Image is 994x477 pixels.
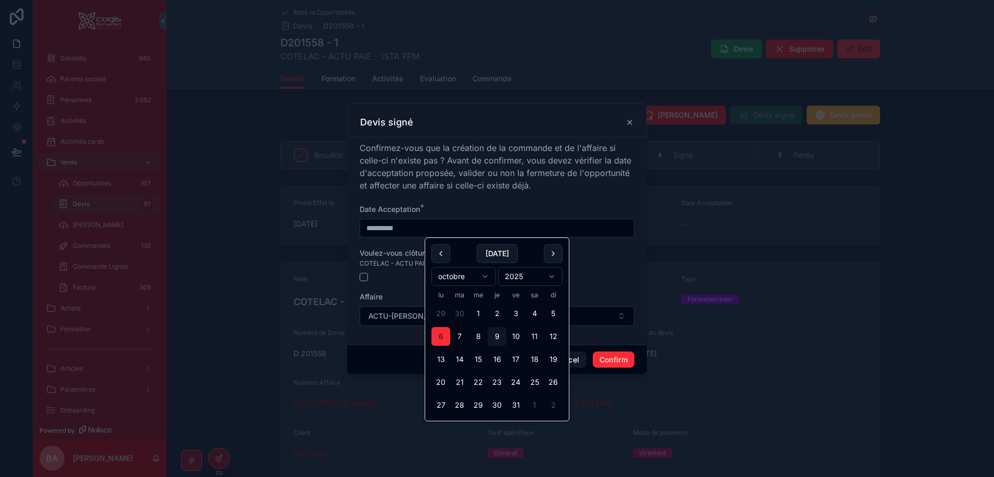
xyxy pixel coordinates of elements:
[360,292,383,301] span: Affaire
[360,116,413,129] h3: Devis signé
[544,350,563,369] button: dimanche 19 octobre 2025
[469,327,488,346] button: mercredi 8 octobre 2025
[360,143,631,191] span: Confirmez-vous que la création de la commande et de l'affaire si celle-ci n'existe pas ? Avant de...
[525,304,544,323] button: samedi 4 octobre 2025
[506,373,525,392] button: vendredi 24 octobre 2025
[368,311,451,321] span: ACTU-[PERSON_NAME]
[450,327,469,346] button: mardi 7 octobre 2025
[469,350,488,369] button: mercredi 15 octobre 2025
[450,304,469,323] button: mardi 30 septembre 2025
[431,304,450,323] button: lundi 29 septembre 2025
[431,373,450,392] button: lundi 20 octobre 2025
[525,327,544,346] button: samedi 11 octobre 2025
[450,290,469,300] th: mardi
[360,248,483,257] span: Voulez-vous clôturer l'opportunité ?
[525,350,544,369] button: samedi 18 octobre 2025
[431,290,450,300] th: lundi
[450,350,469,369] button: mardi 14 octobre 2025
[360,259,465,268] span: COTELAC - ACTU PAIE - 1 STA FPM
[488,396,506,415] button: jeudi 30 octobre 2025
[469,373,488,392] button: mercredi 22 octobre 2025
[506,304,525,323] button: vendredi 3 octobre 2025
[488,373,506,392] button: jeudi 23 octobre 2025
[593,352,634,368] button: Confirm
[506,290,525,300] th: vendredi
[525,396,544,415] button: samedi 1 novembre 2025
[506,396,525,415] button: vendredi 31 octobre 2025
[360,205,420,214] span: Date Acceptation
[525,373,544,392] button: samedi 25 octobre 2025
[544,290,563,300] th: dimanche
[544,396,563,415] button: dimanche 2 novembre 2025
[544,304,563,323] button: dimanche 5 octobre 2025
[431,396,450,415] button: lundi 27 octobre 2025
[450,396,469,415] button: mardi 28 octobre 2025
[431,350,450,369] button: lundi 13 octobre 2025
[488,327,506,346] button: Today, jeudi 9 octobre 2025
[544,327,563,346] button: dimanche 12 octobre 2025
[488,290,506,300] th: jeudi
[488,350,506,369] button: jeudi 16 octobre 2025
[506,327,525,346] button: vendredi 10 octobre 2025
[469,304,488,323] button: mercredi 1 octobre 2025
[431,290,563,415] table: octobre 2025
[544,373,563,392] button: dimanche 26 octobre 2025
[431,327,450,346] button: lundi 6 octobre 2025, selected
[360,306,634,326] button: Select Button
[506,350,525,369] button: vendredi 17 octobre 2025
[450,373,469,392] button: mardi 21 octobre 2025
[488,304,506,323] button: jeudi 2 octobre 2025
[469,290,488,300] th: mercredi
[477,244,518,263] button: [DATE]
[525,290,544,300] th: samedi
[469,396,488,415] button: mercredi 29 octobre 2025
